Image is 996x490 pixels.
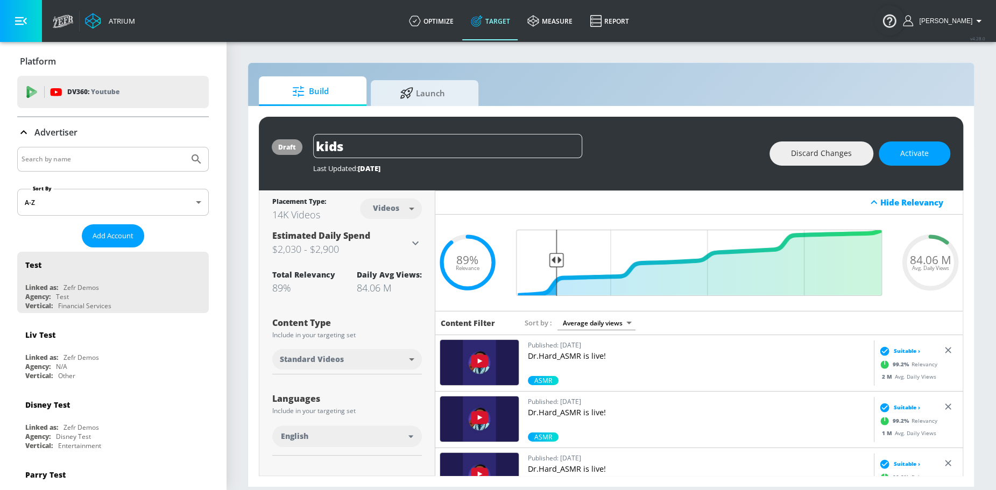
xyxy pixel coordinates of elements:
[791,147,852,160] span: Discard Changes
[25,301,53,310] div: Vertical:
[63,283,99,292] div: Zefr Demos
[25,470,66,480] div: Parry Test
[435,190,963,215] div: Hide Relevancy
[881,372,894,380] span: 2 M
[970,35,985,41] span: v 4.28.0
[281,431,308,442] span: English
[17,252,209,313] div: TestLinked as:Zefr DemosAgency:TestVertical:Financial Services
[519,2,581,40] a: measure
[25,292,51,301] div: Agency:
[879,141,950,166] button: Activate
[456,266,479,271] span: Relevance
[272,281,335,294] div: 89%
[270,79,351,104] span: Build
[17,322,209,383] div: Liv TestLinked as:Zefr DemosAgency:N/AVertical:Other
[272,269,335,280] div: Total Relevancy
[876,469,937,485] div: Relevancy
[528,351,870,361] p: Dr.Hard_ASMR is live!
[903,15,985,27] button: [PERSON_NAME]
[528,464,870,474] p: Dr.Hard_ASMR is live!
[25,400,70,410] div: Disney Test
[528,452,870,489] a: Published: [DATE]Dr.Hard_ASMR is live!
[104,16,135,26] div: Atrium
[876,458,920,469] div: Suitable ›
[900,147,929,160] span: Activate
[17,76,209,108] div: DV360: Youtube
[25,260,41,270] div: Test
[17,189,209,216] div: A-Z
[93,230,133,242] span: Add Account
[525,318,552,328] span: Sort by
[881,429,894,436] span: 1 M
[25,423,58,432] div: Linked as:
[528,376,559,385] div: 99.2%
[272,425,422,447] div: English
[876,356,937,372] div: Relevancy
[25,441,53,450] div: Vertical:
[272,318,422,327] div: Content Type
[34,126,77,138] p: Advertiser
[25,371,53,380] div: Vertical:
[91,86,119,97] p: Youtube
[272,332,422,338] div: Include in your targeting set
[528,407,870,418] p: Dr.Hard_ASMR is live!
[85,13,135,29] a: Atrium
[272,394,422,403] div: Languages
[17,392,209,453] div: Disney TestLinked as:Zefr DemosAgency:Disney TestVertical:Entertainment
[58,371,75,380] div: Other
[82,224,144,247] button: Add Account
[910,254,951,266] span: 84.06 M
[876,429,936,437] div: Avg. Daily Views
[915,17,972,25] span: login as: samantha.yip@zefr.com
[56,432,91,441] div: Disney Test
[56,362,67,371] div: N/A
[874,5,905,35] button: Open Resource Center
[20,55,56,67] p: Platform
[17,117,209,147] div: Advertiser
[280,354,344,365] span: Standard Videos
[528,432,559,442] div: 99.2%
[769,141,873,166] button: Discard Changes
[25,330,55,340] div: Liv Test
[528,339,870,376] a: Published: [DATE]Dr.Hard_ASMR is live!
[272,408,422,414] div: Include in your targeting set
[893,347,920,355] span: Suitable ›
[63,423,99,432] div: Zefr Demos
[893,460,920,468] span: Suitable ›
[557,316,635,330] div: Average daily views
[400,2,462,40] a: optimize
[876,413,937,429] div: Relevancy
[272,230,370,242] span: Estimated Daily Spend
[272,230,422,257] div: Estimated Daily Spend$2,030 - $2,900
[382,80,463,106] span: Launch
[528,452,870,464] p: Published: [DATE]
[358,164,380,173] span: [DATE]
[56,292,69,301] div: Test
[25,362,51,371] div: Agency:
[456,254,478,266] span: 89%
[272,197,326,208] div: Placement Type:
[58,301,111,310] div: Financial Services
[313,164,759,173] div: Last Updated:
[17,46,209,76] div: Platform
[528,339,870,351] p: Published: [DATE]
[893,403,920,411] span: Suitable ›
[67,86,119,98] p: DV360:
[876,402,920,413] div: Suitable ›
[272,208,326,221] div: 14K Videos
[22,152,185,166] input: Search by name
[876,372,936,380] div: Avg. Daily Views
[58,441,101,450] div: Entertainment
[511,230,887,296] input: Final Threshold
[25,283,58,292] div: Linked as:
[278,143,296,152] div: draft
[440,396,519,442] img: CiwlwoPeXxA
[25,432,51,441] div: Agency:
[462,2,519,40] a: Target
[528,432,559,442] span: ASMR
[31,185,54,192] label: Sort By
[892,417,911,425] span: 99.2 %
